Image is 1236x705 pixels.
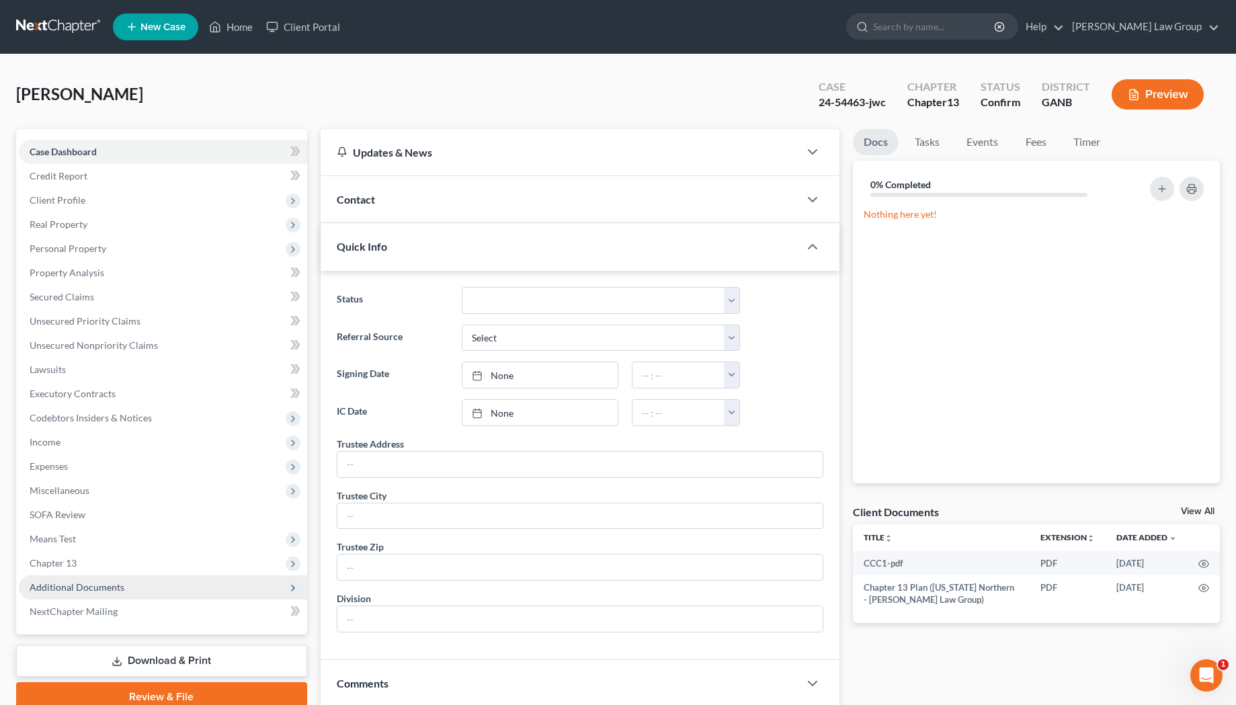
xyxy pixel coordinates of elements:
[30,364,66,375] span: Lawsuits
[30,388,116,399] span: Executory Contracts
[30,436,60,448] span: Income
[19,382,307,406] a: Executory Contracts
[30,243,106,254] span: Personal Property
[1116,532,1177,542] a: Date Added expand_more
[30,146,97,157] span: Case Dashboard
[337,540,384,554] div: Trustee Zip
[981,79,1020,95] div: Status
[853,505,939,519] div: Client Documents
[30,606,118,617] span: NextChapter Mailing
[30,485,89,496] span: Miscellaneous
[1190,659,1223,692] iframe: Intercom live chat
[337,606,823,632] input: --
[819,95,886,110] div: 24-54463-jwc
[864,208,1209,221] p: Nothing here yet!
[1181,507,1214,516] a: View All
[19,285,307,309] a: Secured Claims
[904,129,950,155] a: Tasks
[19,333,307,358] a: Unsecured Nonpriority Claims
[853,575,1030,612] td: Chapter 13 Plan ([US_STATE] Northern - [PERSON_NAME] Law Group)
[337,452,823,477] input: --
[853,551,1030,575] td: CCC1-pdf
[1014,129,1057,155] a: Fees
[1063,129,1111,155] a: Timer
[19,164,307,188] a: Credit Report
[337,554,823,580] input: --
[1042,95,1090,110] div: GANB
[16,645,307,677] a: Download & Print
[1106,551,1188,575] td: [DATE]
[202,15,259,39] a: Home
[19,261,307,285] a: Property Analysis
[330,287,455,314] label: Status
[1218,659,1229,670] span: 1
[1030,551,1106,575] td: PDF
[19,358,307,382] a: Lawsuits
[30,267,104,278] span: Property Analysis
[330,325,455,351] label: Referral Source
[1042,79,1090,95] div: District
[337,677,388,690] span: Comments
[30,460,68,472] span: Expenses
[19,599,307,624] a: NextChapter Mailing
[1040,532,1095,542] a: Extensionunfold_more
[337,240,387,253] span: Quick Info
[462,400,618,425] a: None
[30,581,124,593] span: Additional Documents
[873,14,996,39] input: Search by name...
[30,291,94,302] span: Secured Claims
[337,437,404,451] div: Trustee Address
[907,79,959,95] div: Chapter
[30,509,85,520] span: SOFA Review
[30,533,76,544] span: Means Test
[140,22,186,32] span: New Case
[330,399,455,426] label: IC Date
[853,129,899,155] a: Docs
[632,400,725,425] input: -- : --
[1112,79,1204,110] button: Preview
[337,591,371,606] div: Division
[337,489,386,503] div: Trustee City
[981,95,1020,110] div: Confirm
[1169,534,1177,542] i: expand_more
[1030,575,1106,612] td: PDF
[632,362,725,388] input: -- : --
[259,15,347,39] a: Client Portal
[1087,534,1095,542] i: unfold_more
[16,84,143,103] span: [PERSON_NAME]
[947,95,959,108] span: 13
[337,503,823,529] input: --
[30,412,152,423] span: Codebtors Insiders & Notices
[337,145,783,159] div: Updates & News
[30,557,77,569] span: Chapter 13
[30,339,158,351] span: Unsecured Nonpriority Claims
[870,179,931,190] strong: 0% Completed
[462,362,618,388] a: None
[19,503,307,527] a: SOFA Review
[1065,15,1219,39] a: [PERSON_NAME] Law Group
[30,218,87,230] span: Real Property
[864,532,893,542] a: Titleunfold_more
[819,79,886,95] div: Case
[30,194,85,206] span: Client Profile
[19,140,307,164] a: Case Dashboard
[19,309,307,333] a: Unsecured Priority Claims
[1106,575,1188,612] td: [DATE]
[337,193,375,206] span: Contact
[907,95,959,110] div: Chapter
[330,362,455,388] label: Signing Date
[30,315,140,327] span: Unsecured Priority Claims
[956,129,1009,155] a: Events
[30,170,87,181] span: Credit Report
[1019,15,1064,39] a: Help
[884,534,893,542] i: unfold_more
